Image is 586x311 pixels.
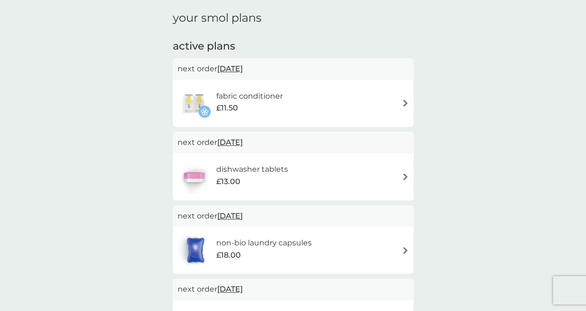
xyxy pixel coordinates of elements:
img: non-bio laundry capsules [178,234,213,267]
img: arrow right [402,100,409,107]
p: next order [178,136,409,149]
h6: non-bio laundry capsules [216,237,311,249]
img: fabric conditioner [178,87,211,120]
p: next order [178,283,409,295]
h1: your smol plans [173,11,414,25]
h2: active plans [173,39,414,54]
img: arrow right [402,173,409,180]
span: [DATE] [217,59,243,78]
span: [DATE] [217,133,243,151]
p: next order [178,63,409,75]
span: [DATE] [217,280,243,298]
span: £18.00 [216,249,240,261]
img: arrow right [402,247,409,254]
h6: dishwasher tablets [216,163,288,176]
span: [DATE] [217,207,243,225]
span: £13.00 [216,176,240,188]
h6: fabric conditioner [216,90,282,102]
p: next order [178,210,409,222]
img: dishwasher tablets [178,160,211,193]
span: £11.50 [216,102,238,114]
